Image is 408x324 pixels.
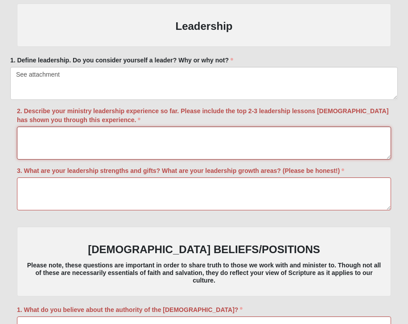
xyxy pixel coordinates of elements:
[26,20,382,33] h3: Leadership
[26,262,382,284] h5: Please note, these questions are important in order to share truth to those we work with and mini...
[17,107,391,124] label: 2. Describe your ministry leadership experience so far. Please include the top 2-3 leadership les...
[26,243,382,256] h3: [DEMOGRAPHIC_DATA] BELIEFS/POSITIONS
[17,166,344,175] label: 3. What are your leadership strengths and gifts? What are your leadership growth areas? (Please b...
[17,305,243,314] label: 1. What do you believe about the authority of the [DEMOGRAPHIC_DATA]?
[10,56,233,65] label: 1. Define leadership. Do you consider yourself a leader? Why or why not?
